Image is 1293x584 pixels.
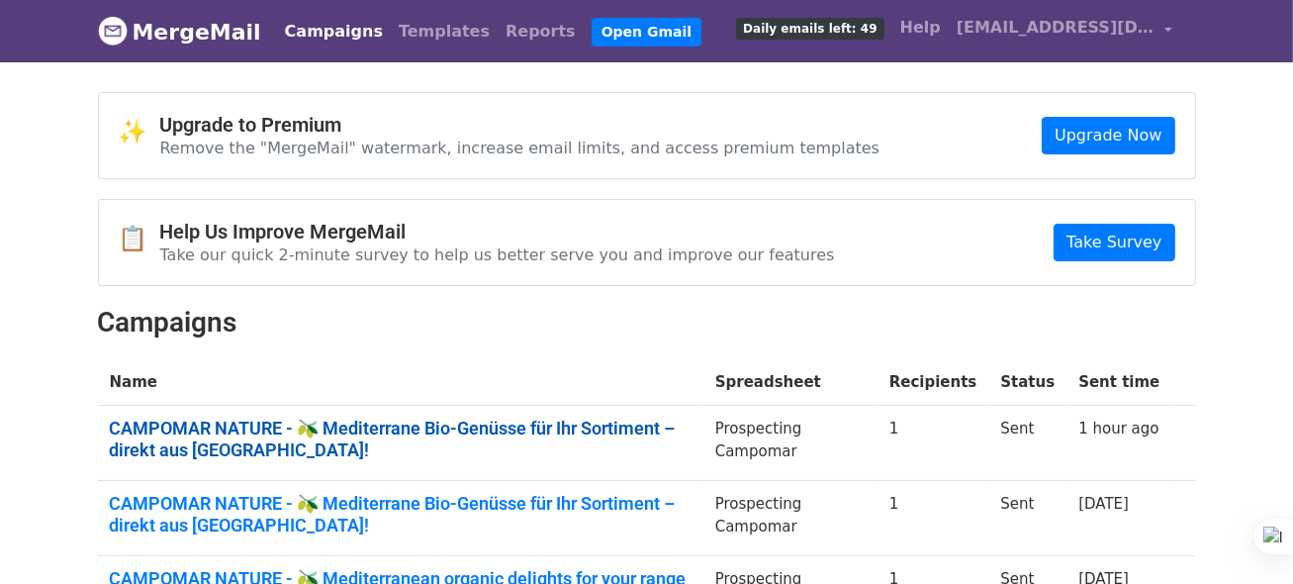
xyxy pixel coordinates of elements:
[988,406,1066,481] td: Sent
[98,359,703,406] th: Name
[988,481,1066,556] td: Sent
[391,12,498,51] a: Templates
[592,18,701,47] a: Open Gmail
[988,359,1066,406] th: Status
[119,118,160,146] span: ✨
[1078,420,1158,438] a: 1 hour ago
[98,16,128,46] img: MergeMail logo
[1066,359,1171,406] th: Sent time
[949,8,1180,54] a: [EMAIL_ADDRESS][DOMAIN_NAME]
[277,12,391,51] a: Campaigns
[160,113,880,137] h4: Upgrade to Premium
[877,481,989,556] td: 1
[877,406,989,481] td: 1
[703,481,877,556] td: Prospecting Campomar
[736,18,883,40] span: Daily emails left: 49
[160,220,835,243] h4: Help Us Improve MergeMail
[957,16,1154,40] span: [EMAIL_ADDRESS][DOMAIN_NAME]
[160,244,835,265] p: Take our quick 2-minute survey to help us better serve you and improve our features
[110,418,692,460] a: CAMPOMAR NATURE - 🫒 Mediterrane Bio-Genüsse für Ihr Sortiment – direkt aus [GEOGRAPHIC_DATA]!
[892,8,949,48] a: Help
[110,493,692,535] a: CAMPOMAR NATURE - 🫒 Mediterrane Bio-Genüsse für Ihr Sortiment – direkt aus [GEOGRAPHIC_DATA]!
[1042,117,1174,154] a: Upgrade Now
[498,12,584,51] a: Reports
[877,359,989,406] th: Recipients
[1054,224,1174,261] a: Take Survey
[703,406,877,481] td: Prospecting Campomar
[98,11,261,52] a: MergeMail
[160,138,880,158] p: Remove the "MergeMail" watermark, increase email limits, and access premium templates
[1194,489,1293,584] iframe: Chat Widget
[703,359,877,406] th: Spreadsheet
[1078,495,1129,513] a: [DATE]
[728,8,891,48] a: Daily emails left: 49
[98,306,1196,340] h2: Campaigns
[119,225,160,253] span: 📋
